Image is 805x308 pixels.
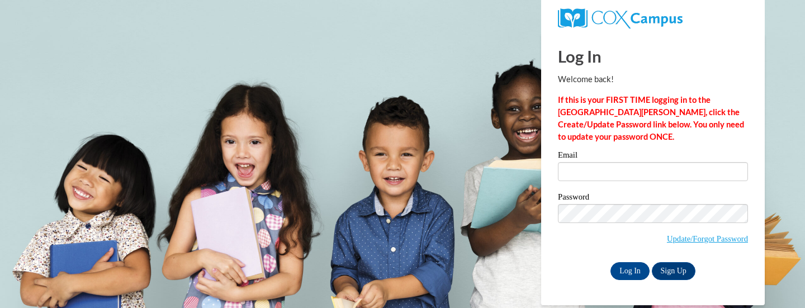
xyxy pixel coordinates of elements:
input: Log In [610,262,650,280]
a: COX Campus [558,13,683,22]
h1: Log In [558,45,748,68]
label: Email [558,151,748,162]
a: Update/Forgot Password [667,234,748,243]
strong: If this is your FIRST TIME logging in to the [GEOGRAPHIC_DATA][PERSON_NAME], click the Create/Upd... [558,95,744,141]
p: Welcome back! [558,73,748,86]
img: COX Campus [558,8,683,29]
a: Sign Up [652,262,695,280]
label: Password [558,193,748,204]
